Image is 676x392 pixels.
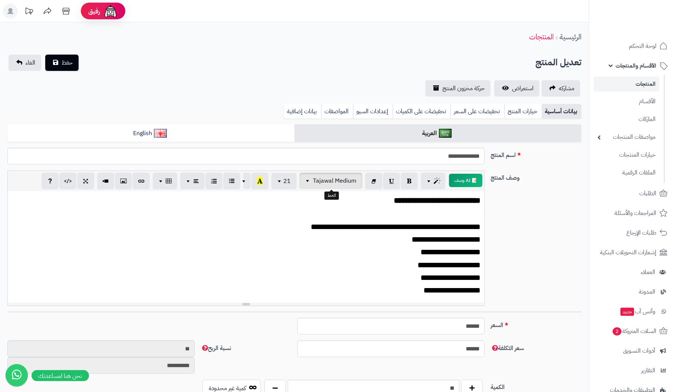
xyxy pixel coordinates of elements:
a: English [7,124,294,143]
a: وآتس آبجديد [594,303,672,320]
a: المواصفات [321,104,353,119]
span: 2 [612,327,621,336]
a: مشاركه [542,80,580,97]
a: العربية [294,124,581,143]
span: التقارير [641,365,655,376]
span: المراجعات والأسئلة [614,208,656,218]
a: العملاء [594,263,672,281]
span: وآتس آب [620,306,655,317]
span: نسبة الربح [201,344,231,353]
span: أدوات التسويق [623,346,655,356]
label: اسم المنتج [488,148,584,160]
span: إشعارات التحويلات البنكية [600,247,656,258]
div: الخط [324,192,339,200]
a: بيانات أساسية [542,104,581,119]
a: إشعارات التحويلات البنكية [594,244,672,261]
a: تخفيضات على السعر [451,104,504,119]
img: English [154,129,167,138]
a: حركة مخزون المنتج [425,80,491,97]
span: مشاركه [559,84,574,93]
span: الطلبات [639,188,656,199]
span: 21 [283,177,291,186]
img: ai-face.png [103,4,118,19]
button: Tajawal Medium [300,173,362,189]
a: التقارير [594,362,672,379]
a: الأقسام [594,94,659,110]
a: المنتجات [594,76,659,92]
button: 21 [271,173,297,189]
a: لوحة التحكم [594,37,672,55]
a: أدوات التسويق [594,342,672,360]
a: السلات المتروكة2 [594,322,672,340]
span: السلات المتروكة [612,326,656,336]
span: لوحة التحكم [629,41,656,51]
label: وصف المنتج [488,170,584,182]
span: رفيق [88,7,100,16]
span: طلبات الإرجاع [626,228,656,238]
span: الغاء [26,58,35,67]
span: جديد [620,308,634,316]
button: حفظ [45,55,79,71]
a: المنتجات [529,31,554,42]
span: العملاء [641,267,655,277]
a: الماركات [594,111,659,127]
a: تحديثات المنصة [20,4,38,20]
a: خيارات المنتج [504,104,542,119]
a: إعدادات السيو [353,104,393,119]
a: تخفيضات على الكميات [393,104,451,119]
a: بيانات إضافية [284,104,321,119]
h2: تعديل المنتج [535,55,581,70]
img: العربية [439,129,452,138]
label: الكمية [488,380,584,392]
a: الملفات الرقمية [594,165,659,181]
span: المدونة [639,287,655,297]
span: الأقسام والمنتجات [616,61,656,71]
span: حفظ [62,58,73,67]
label: السعر [488,318,584,330]
a: طلبات الإرجاع [594,224,672,242]
a: استعراض [494,80,540,97]
a: الرئيسية [560,31,581,42]
button: 📝 AI وصف [449,174,482,187]
span: حركة مخزون المنتج [442,84,485,93]
span: استعراض [512,84,534,93]
a: مواصفات المنتجات [594,129,659,145]
a: الغاء [9,55,41,71]
span: Tajawal Medium [313,176,356,185]
a: خيارات المنتجات [594,147,659,163]
img: logo-2.png [626,6,669,21]
a: الطلبات [594,184,672,202]
span: سعر التكلفة [491,344,524,353]
a: المراجعات والأسئلة [594,204,672,222]
a: المدونة [594,283,672,301]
